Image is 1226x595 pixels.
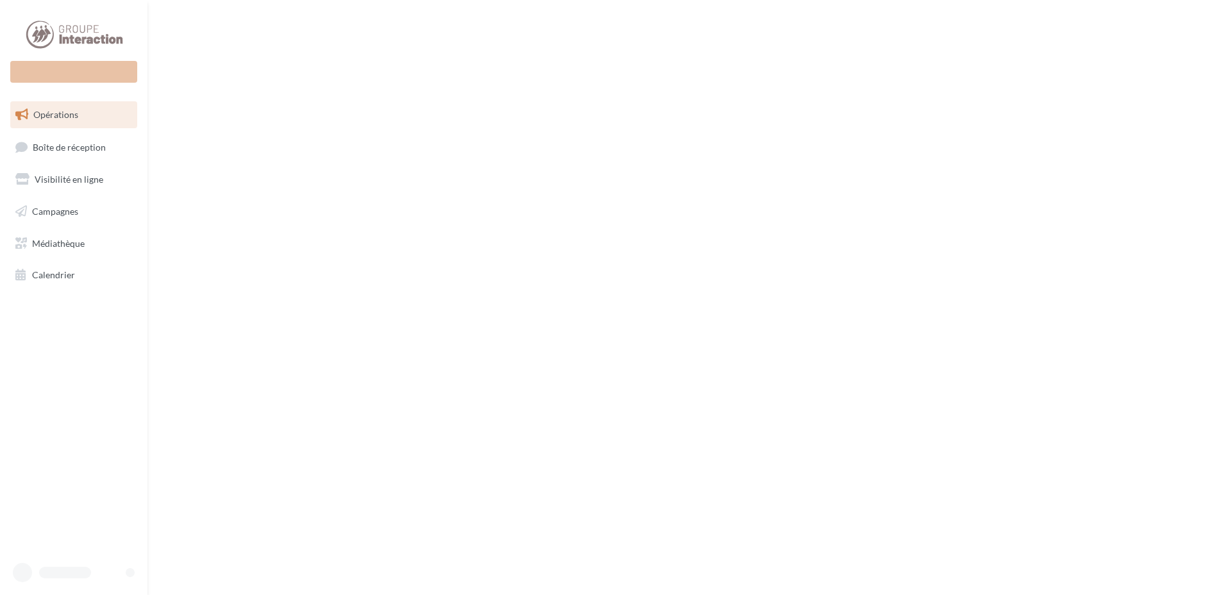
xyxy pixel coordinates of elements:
[33,141,106,152] span: Boîte de réception
[35,174,103,185] span: Visibilité en ligne
[8,198,140,225] a: Campagnes
[32,237,85,248] span: Médiathèque
[33,109,78,120] span: Opérations
[8,262,140,289] a: Calendrier
[32,206,78,217] span: Campagnes
[8,101,140,128] a: Opérations
[10,61,137,83] div: Nouvelle campagne
[32,269,75,280] span: Calendrier
[8,166,140,193] a: Visibilité en ligne
[8,230,140,257] a: Médiathèque
[8,133,140,161] a: Boîte de réception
